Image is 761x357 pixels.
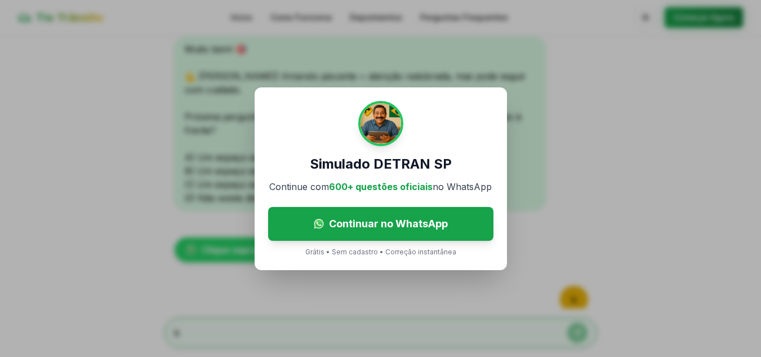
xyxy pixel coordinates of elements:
p: Continue com no WhatsApp [269,180,492,193]
img: Tio Trânsito [358,101,403,146]
h3: Simulado DETRAN SP [310,155,452,173]
a: Continuar no WhatsApp [268,207,493,241]
span: Continuar no WhatsApp [329,216,448,232]
span: 600+ questões oficiais [329,181,433,192]
p: Grátis • Sem cadastro • Correção instantânea [305,248,456,257]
